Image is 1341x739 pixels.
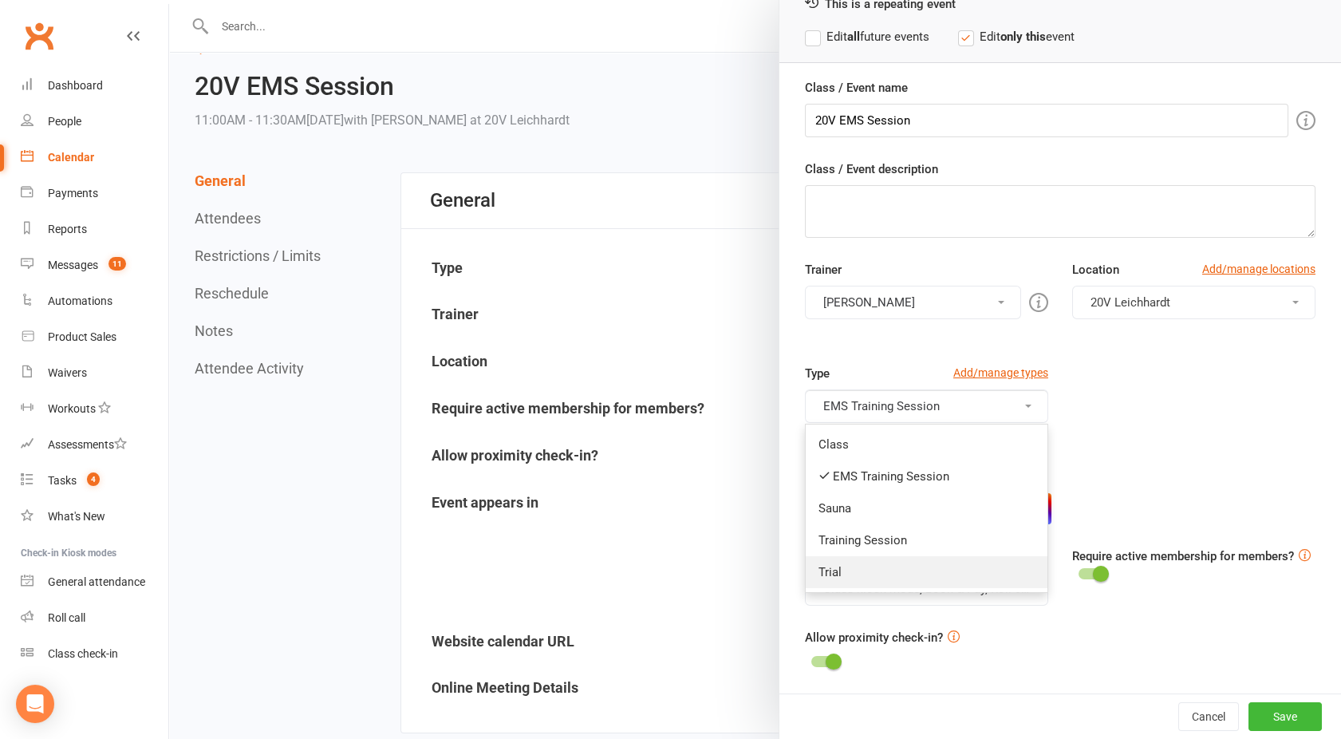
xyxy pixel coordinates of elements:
button: 20V Leichhardt [1072,286,1315,319]
a: Class [806,429,1047,460]
a: Reports [21,211,168,247]
a: Payments [21,176,168,211]
div: Workouts [48,402,96,415]
a: What's New [21,499,168,535]
div: Assessments [48,438,127,451]
a: Sauna [806,492,1047,524]
a: Add/manage types [953,364,1048,381]
label: Type [805,364,830,383]
div: Roll call [48,611,85,624]
button: EMS Training Session [805,389,1048,423]
a: Messages 11 [21,247,168,283]
button: Save [1248,702,1322,731]
div: Open Intercom Messenger [16,685,54,723]
a: Add/manage locations [1202,260,1315,278]
div: Product Sales [48,330,116,343]
a: General attendance kiosk mode [21,564,168,600]
strong: only this [1000,30,1046,44]
div: People [48,115,81,128]
div: Dashboard [48,79,103,92]
div: Calendar [48,151,94,164]
a: Class kiosk mode [21,636,168,672]
div: Reports [48,223,87,235]
div: Automations [48,294,112,307]
div: Class check-in [48,647,118,660]
label: Location [1072,260,1119,279]
span: 11 [108,257,126,271]
div: Waivers [48,366,87,379]
a: Automations [21,283,168,319]
div: Messages [48,259,98,271]
a: Workouts [21,391,168,427]
a: Product Sales [21,319,168,355]
label: Class / Event name [805,78,908,97]
label: Class / Event description [805,160,938,179]
a: People [21,104,168,140]
a: Calendar [21,140,168,176]
strong: all [847,30,860,44]
div: General attendance [48,575,145,588]
a: Tasks 4 [21,463,168,499]
span: 4 [87,472,100,486]
label: Require active membership for members? [1072,549,1294,563]
a: Clubworx [19,16,59,56]
div: Tasks [48,474,77,487]
div: What's New [48,510,105,523]
a: Assessments [21,427,168,463]
label: Edit event [958,27,1075,46]
span: 20V Leichhardt [1091,295,1170,310]
label: Edit future events [805,27,929,46]
a: Training Session [806,524,1047,556]
a: EMS Training Session [806,460,1047,492]
div: Payments [48,187,98,200]
button: [PERSON_NAME] [805,286,1021,319]
input: Enter event name [805,104,1288,137]
button: Cancel [1178,702,1239,731]
label: Allow proximity check-in? [805,628,943,647]
a: Roll call [21,600,168,636]
label: Trainer [805,260,842,279]
a: Waivers [21,355,168,391]
a: Dashboard [21,68,168,104]
a: Trial [806,556,1047,588]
